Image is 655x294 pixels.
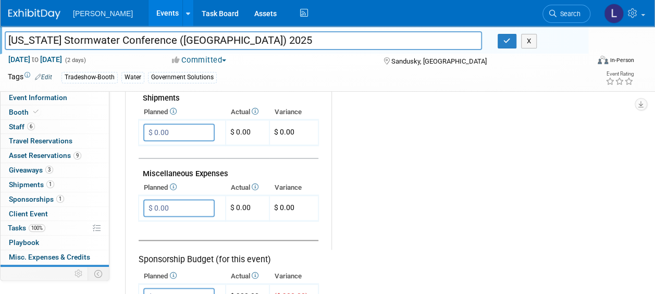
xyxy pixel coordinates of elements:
span: Playbook [9,238,39,247]
span: 9 [73,152,81,160]
a: Edit [35,73,52,81]
span: (2 days) [64,57,86,64]
div: In-Person [610,56,634,64]
td: Shipments [139,83,318,105]
img: Lindsey Wolanczyk [604,4,624,23]
a: Shipments1 [1,178,109,192]
th: Actual [226,180,269,195]
a: Playbook [1,236,109,250]
img: ExhibitDay [8,9,60,19]
a: Giveaways3 [1,163,109,177]
th: Actual [226,105,269,119]
td: Toggle Event Tabs [88,267,109,280]
div: Sponsorship Budget (for this event) [139,240,318,266]
div: Tradeshow-Booth [61,72,118,83]
td: Miscellaneous Expenses [139,158,318,181]
span: Search [557,10,580,18]
span: Travel Reservations [9,137,72,145]
span: Staff [9,123,35,131]
button: X [521,34,537,48]
th: Variance [269,269,318,284]
span: Client Event [9,210,48,218]
span: [DATE] [DATE] [8,55,63,64]
div: Water [121,72,144,83]
a: Search [542,5,590,23]
a: Asset Reservations9 [1,149,109,163]
div: Government Solutions [148,72,217,83]
span: Sponsorships [9,195,64,203]
th: Planned [139,180,226,195]
span: Event Information [9,93,67,102]
a: Staff6 [1,120,109,134]
span: Sandusky, [GEOGRAPHIC_DATA] [391,57,487,65]
span: Misc. Expenses & Credits [9,253,90,261]
span: Tasks [8,224,45,232]
td: $ 0.00 [226,120,269,145]
span: Booth [9,108,41,116]
th: Variance [269,180,318,195]
a: Sponsorships1 [1,192,109,206]
th: Variance [269,105,318,119]
span: $ 0.00 [274,128,294,136]
span: 100% [29,224,45,232]
span: to [30,55,40,64]
td: $ 0.00 [226,195,269,221]
th: Planned [139,269,226,284]
a: Travel Reservations [1,134,109,148]
div: Event Format [543,54,634,70]
td: Personalize Event Tab Strip [70,267,88,280]
i: Booth reservation complete [33,109,39,115]
span: Shipments [9,180,54,189]
span: 1 [56,195,64,203]
span: $ 0.00 [274,203,294,212]
span: [PERSON_NAME] [73,9,133,18]
a: Booth [1,105,109,119]
a: Client Event [1,207,109,221]
span: Giveaways [9,166,53,174]
a: Tasks100% [1,221,109,235]
a: Event Information [1,91,109,105]
span: 6 [27,123,35,130]
button: Committed [168,55,230,66]
span: 1 [46,180,54,188]
span: 3 [45,166,53,174]
th: Actual [226,269,269,284]
div: Event Rating [605,71,634,77]
img: Format-Inperson.png [598,56,608,64]
td: Tags [8,71,52,83]
span: Asset Reservations [9,151,81,160]
a: Misc. Expenses & Credits [1,250,109,264]
th: Planned [139,105,226,119]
